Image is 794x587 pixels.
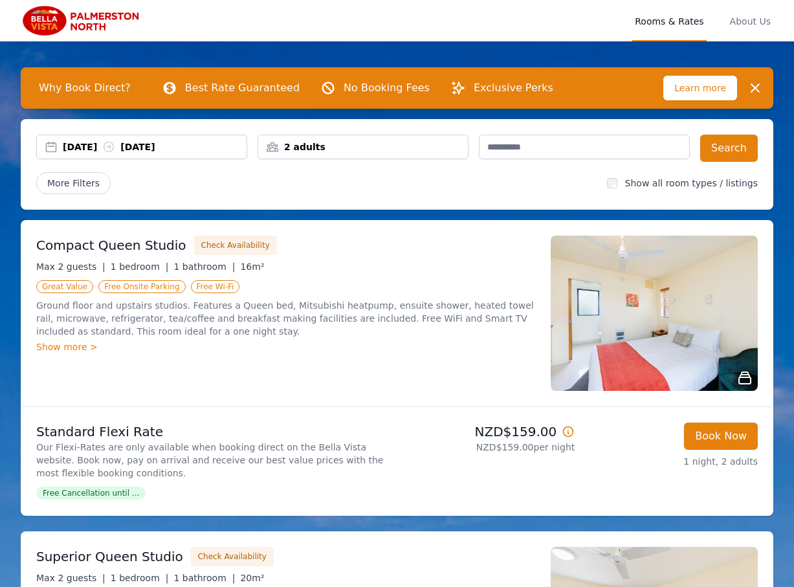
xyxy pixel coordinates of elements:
p: No Booking Fees [344,80,430,96]
span: 1 bedroom | [111,261,169,272]
button: Search [700,135,758,162]
span: Learn more [663,76,737,100]
img: Bella Vista Palmerston North [21,5,145,36]
p: NZD$159.00 per night [403,441,575,454]
span: Free Wi-Fi [191,280,240,293]
span: 1 bedroom | [111,573,169,583]
p: Standard Flexi Rate [36,423,392,441]
p: 1 night, 2 adults [585,455,758,468]
p: NZD$159.00 [403,423,575,441]
span: 1 bathroom | [173,573,235,583]
span: More Filters [36,172,111,194]
button: Check Availability [194,236,277,255]
span: Free Onsite Parking [98,280,185,293]
button: Check Availability [191,547,274,566]
h3: Superior Queen Studio [36,548,183,566]
h3: Compact Queen Studio [36,236,186,254]
span: Max 2 guests | [36,573,105,583]
button: Book Now [684,423,758,450]
p: Our Flexi-Rates are only available when booking direct on the Bella Vista website. Book now, pay ... [36,441,392,480]
span: Why Book Direct? [28,75,141,101]
span: Max 2 guests | [36,261,105,272]
span: 1 bathroom | [173,261,235,272]
div: 2 adults [258,140,468,153]
label: Show all room types / listings [625,178,758,188]
div: [DATE] [DATE] [63,140,247,153]
span: 20m² [240,573,264,583]
div: Show more > [36,340,535,353]
span: 16m² [240,261,264,272]
span: Free Cancellation until ... [36,487,146,500]
p: Best Rate Guaranteed [185,80,300,96]
p: Exclusive Perks [474,80,553,96]
p: Ground floor and upstairs studios. Features a Queen bed, Mitsubishi heatpump, ensuite shower, hea... [36,299,535,338]
span: Great Value [36,280,93,293]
